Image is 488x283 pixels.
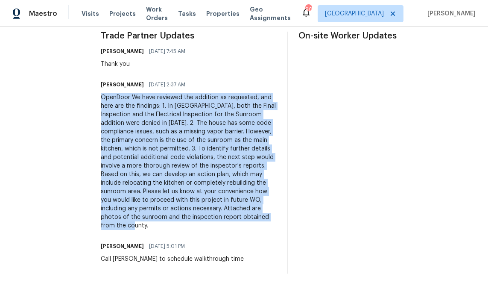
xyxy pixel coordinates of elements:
[101,242,144,251] h6: [PERSON_NAME]
[298,32,475,40] span: On-site Worker Updates
[101,80,144,89] h6: [PERSON_NAME]
[325,9,384,18] span: [GEOGRAPHIC_DATA]
[101,93,277,230] div: OpenDoor We have reviewed the addition as requested, and here are the findings: 1. In [GEOGRAPHIC...
[82,9,99,18] span: Visits
[109,9,136,18] span: Projects
[424,9,476,18] span: [PERSON_NAME]
[146,5,168,22] span: Work Orders
[206,9,240,18] span: Properties
[149,47,185,56] span: [DATE] 7:45 AM
[101,32,277,40] span: Trade Partner Updates
[250,5,291,22] span: Geo Assignments
[178,11,196,17] span: Tasks
[101,47,144,56] h6: [PERSON_NAME]
[305,5,311,14] div: 90
[149,242,185,251] span: [DATE] 5:01 PM
[29,9,57,18] span: Maestro
[149,80,185,89] span: [DATE] 2:37 AM
[101,60,190,68] div: Thank you
[101,255,244,263] div: Call [PERSON_NAME] to schedule walkthrough time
